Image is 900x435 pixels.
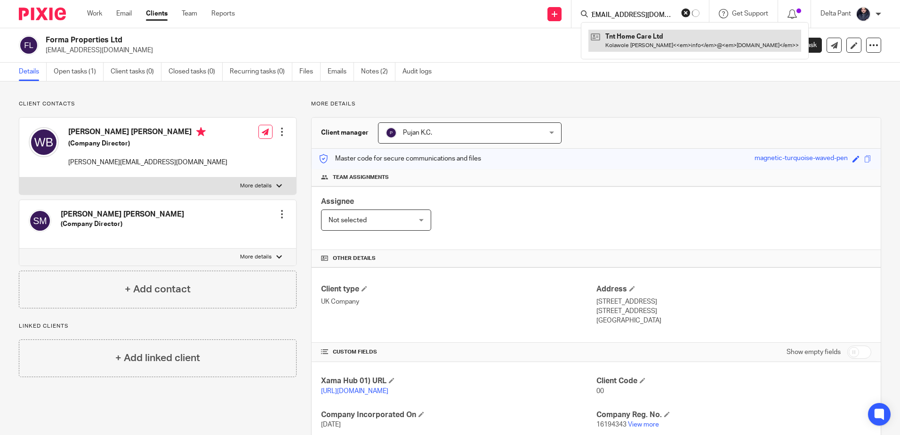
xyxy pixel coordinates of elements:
[628,421,659,428] a: View more
[68,158,227,167] p: [PERSON_NAME][EMAIL_ADDRESS][DOMAIN_NAME]
[230,63,292,81] a: Recurring tasks (0)
[692,9,699,17] svg: Results are loading
[333,174,389,181] span: Team assignments
[386,127,397,138] img: svg%3E
[299,63,321,81] a: Files
[403,129,432,136] span: Pujan K.C.
[125,282,191,297] h4: + Add contact
[590,11,675,20] input: Search
[321,348,596,356] h4: CUSTOM FIELDS
[681,8,691,17] button: Clear
[169,63,223,81] a: Closed tasks (0)
[596,284,871,294] h4: Address
[211,9,235,18] a: Reports
[787,347,841,357] label: Show empty fields
[61,209,184,219] h4: [PERSON_NAME] [PERSON_NAME]
[111,63,161,81] a: Client tasks (0)
[321,388,388,395] a: [URL][DOMAIN_NAME]
[321,284,596,294] h4: Client type
[46,46,753,55] p: [EMAIL_ADDRESS][DOMAIN_NAME]
[321,410,596,420] h4: Company Incorporated On
[820,9,851,18] p: Delta Pant
[333,255,376,262] span: Other details
[68,127,227,139] h4: [PERSON_NAME] [PERSON_NAME]
[321,421,341,428] span: [DATE]
[182,9,197,18] a: Team
[19,100,297,108] p: Client contacts
[29,127,59,157] img: svg%3E
[19,322,297,330] p: Linked clients
[61,219,184,229] h5: (Company Director)
[329,217,367,224] span: Not selected
[596,316,871,325] p: [GEOGRAPHIC_DATA]
[596,388,604,395] span: 00
[596,306,871,316] p: [STREET_ADDRESS]
[240,253,272,261] p: More details
[361,63,395,81] a: Notes (2)
[328,63,354,81] a: Emails
[68,139,227,148] h5: (Company Director)
[19,35,39,55] img: svg%3E
[46,35,611,45] h2: Forma Properties Ltd
[196,127,206,137] i: Primary
[596,297,871,306] p: [STREET_ADDRESS]
[319,154,481,163] p: Master code for secure communications and files
[321,128,369,137] h3: Client manager
[596,421,627,428] span: 16194343
[321,198,354,205] span: Assignee
[596,376,871,386] h4: Client Code
[146,9,168,18] a: Clients
[240,182,272,190] p: More details
[321,297,596,306] p: UK Company
[732,10,768,17] span: Get Support
[19,63,47,81] a: Details
[596,410,871,420] h4: Company Reg. No.
[116,9,132,18] a: Email
[311,100,881,108] p: More details
[115,351,200,365] h4: + Add linked client
[29,209,51,232] img: svg%3E
[755,153,848,164] div: magnetic-turquoise-waved-pen
[321,376,596,386] h4: Xama Hub 01) URL
[87,9,102,18] a: Work
[19,8,66,20] img: Pixie
[856,7,871,22] img: dipesh-min.jpg
[402,63,439,81] a: Audit logs
[54,63,104,81] a: Open tasks (1)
